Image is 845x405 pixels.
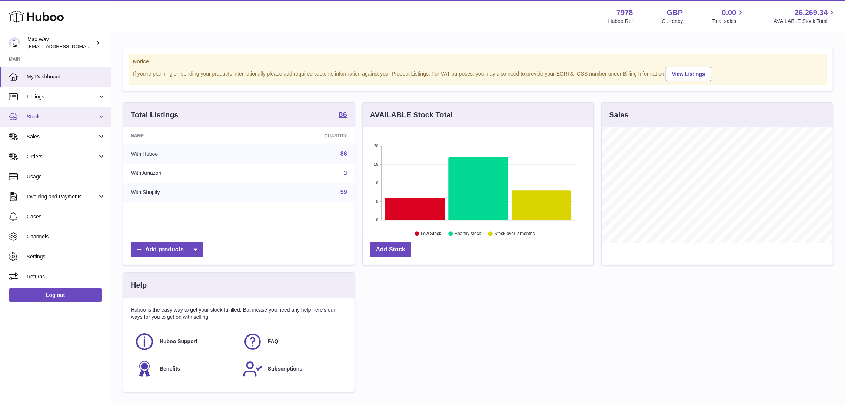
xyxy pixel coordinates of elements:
[370,242,411,257] a: Add Stock
[662,18,683,25] div: Currency
[774,8,836,25] a: 26,269.34 AVAILABLE Stock Total
[616,8,633,18] strong: 7978
[712,8,745,25] a: 0.00 Total sales
[795,8,828,18] span: 26,269.34
[27,93,97,100] span: Listings
[608,18,633,25] div: Huboo Ref
[123,164,250,183] td: With Amazon
[123,127,250,144] th: Name
[243,332,343,352] a: FAQ
[374,144,378,148] text: 20
[131,307,347,321] p: Huboo is the easy way to get your stock fulfilled. But incase you need any help here's our ways f...
[131,242,203,257] a: Add products
[370,110,453,120] h3: AVAILABLE Stock Total
[27,133,97,140] span: Sales
[374,181,378,185] text: 10
[27,173,105,180] span: Usage
[609,110,628,120] h3: Sales
[376,199,378,204] text: 5
[376,218,378,222] text: 0
[666,67,711,81] a: View Listings
[134,359,235,379] a: Benefits
[667,8,683,18] strong: GBP
[27,43,109,49] span: [EMAIL_ADDRESS][DOMAIN_NAME]
[243,359,343,379] a: Subscriptions
[268,365,302,372] span: Subscriptions
[123,183,250,202] td: With Shopify
[9,37,20,48] img: Max@LongevityBox.co.uk
[131,110,179,120] h3: Total Listings
[160,338,197,345] span: Huboo Support
[268,338,279,345] span: FAQ
[344,170,347,176] a: 3
[27,36,94,50] div: Max Way
[27,153,97,160] span: Orders
[774,18,836,25] span: AVAILABLE Stock Total
[27,193,97,200] span: Invoicing and Payments
[131,280,147,290] h3: Help
[340,151,347,157] a: 86
[27,253,105,260] span: Settings
[27,213,105,220] span: Cases
[339,111,347,118] strong: 86
[339,111,347,120] a: 86
[123,144,250,164] td: With Huboo
[250,127,354,144] th: Quantity
[133,58,823,65] strong: Notice
[27,73,105,80] span: My Dashboard
[455,231,482,237] text: Healthy stock
[722,8,736,18] span: 0.00
[160,365,180,372] span: Benefits
[27,273,105,280] span: Returns
[27,113,97,120] span: Stock
[27,233,105,240] span: Channels
[712,18,745,25] span: Total sales
[133,66,823,81] div: If you're planning on sending your products internationally please add required customs informati...
[494,231,535,237] text: Stock over 2 months
[421,231,442,237] text: Low Stock
[9,288,102,302] a: Log out
[340,189,347,195] a: 59
[374,162,378,167] text: 15
[134,332,235,352] a: Huboo Support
